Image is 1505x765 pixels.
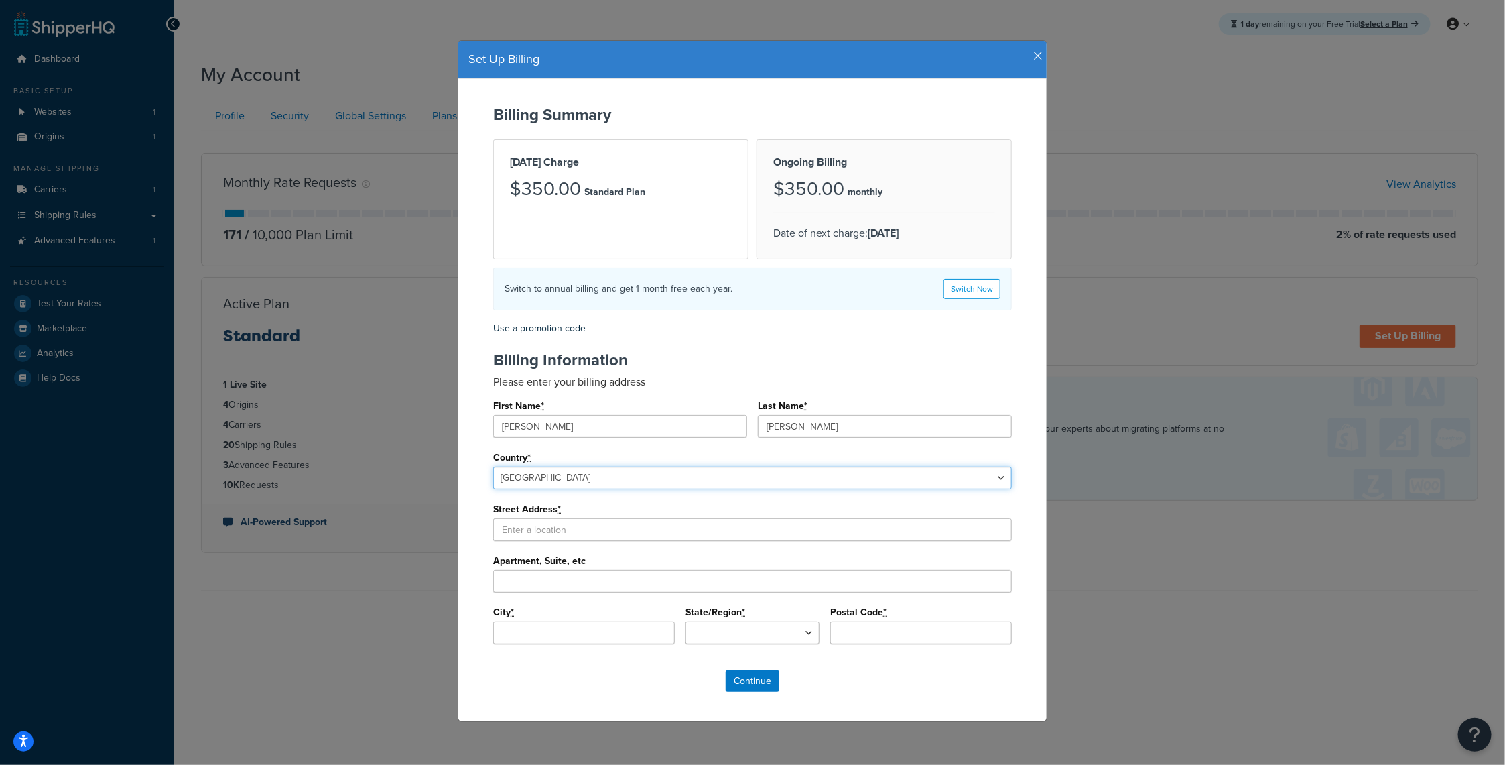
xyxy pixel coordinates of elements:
input: Continue [726,670,779,692]
label: Last Name [758,401,808,412]
label: Apartment, Suite, etc [493,556,586,566]
label: Country [493,453,531,463]
abbr: required [883,605,887,620]
label: First Name [493,401,545,412]
input: Enter a location [493,518,1012,541]
a: Switch Now [943,279,1000,299]
p: Standard Plan [584,183,645,202]
abbr: required [558,502,561,516]
label: State/Region [685,607,746,618]
h2: [DATE] Charge [510,156,732,168]
label: City [493,607,515,618]
abbr: required [511,605,514,620]
label: Street Address [493,504,562,515]
h3: $350.00 [773,179,844,200]
abbr: required [742,605,745,620]
a: Use a promotion code [493,321,586,335]
h4: Set Up Billing [468,51,1037,68]
p: monthly [848,183,882,202]
h3: $350.00 [510,179,581,200]
abbr: required [541,399,544,413]
p: Date of next charge: [773,224,995,243]
h2: Billing Summary [493,106,1012,123]
label: Postal Code [830,607,887,618]
abbr: required [527,451,531,465]
p: Please enter your billing address [493,374,1012,390]
h2: Billing Information [493,351,1012,369]
h2: Ongoing Billing [773,156,995,168]
h4: Switch to annual billing and get 1 month free each year. [505,282,732,296]
abbr: required [804,399,807,413]
strong: [DATE] [868,225,899,241]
